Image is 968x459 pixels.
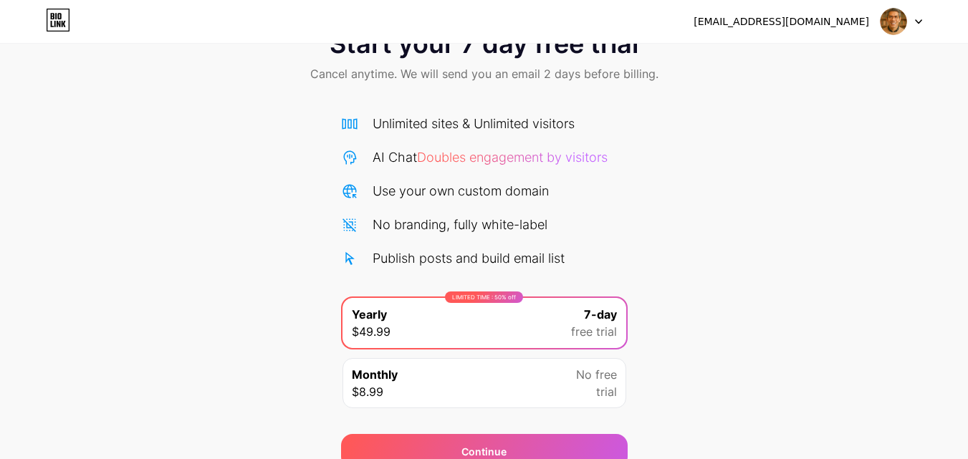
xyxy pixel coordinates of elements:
span: No free [576,366,617,383]
span: Monthly [352,366,398,383]
span: 7-day [584,306,617,323]
span: $8.99 [352,383,383,400]
span: Yearly [352,306,387,323]
div: No branding, fully white-label [373,215,547,234]
span: trial [596,383,617,400]
div: AI Chat [373,148,608,167]
div: LIMITED TIME : 50% off [445,291,523,303]
span: Start your 7 day free trial [330,29,638,58]
span: $49.99 [352,323,390,340]
div: Unlimited sites & Unlimited visitors [373,114,575,133]
img: digfystore [880,8,907,35]
div: Publish posts and build email list [373,248,565,268]
div: Use your own custom domain [373,181,549,200]
div: [EMAIL_ADDRESS][DOMAIN_NAME] [694,14,869,29]
div: Continue [461,444,507,459]
span: Doubles engagement by visitors [417,150,608,165]
span: free trial [571,323,617,340]
span: Cancel anytime. We will send you an email 2 days before billing. [310,65,658,82]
